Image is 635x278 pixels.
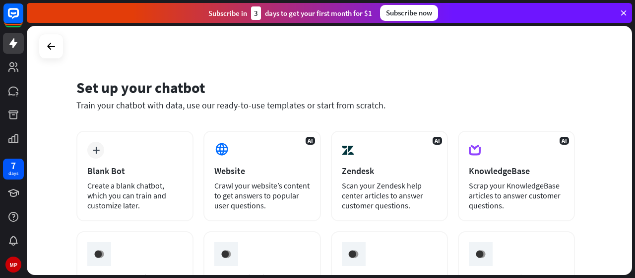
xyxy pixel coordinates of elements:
[3,159,24,180] a: 7 days
[8,170,18,177] div: days
[251,6,261,20] div: 3
[380,5,438,21] div: Subscribe now
[208,6,372,20] div: Subscribe in days to get your first month for $1
[5,257,21,273] div: MP
[11,161,16,170] div: 7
